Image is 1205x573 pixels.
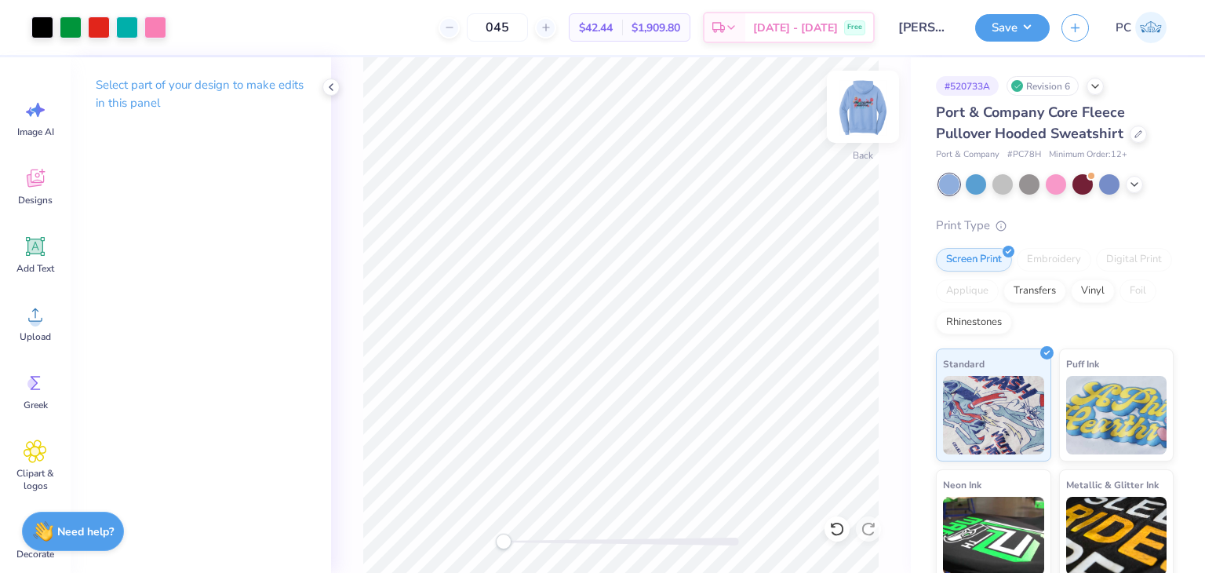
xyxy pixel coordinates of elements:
span: Upload [20,330,51,343]
span: Port & Company [936,148,999,162]
div: Transfers [1003,279,1066,303]
div: Vinyl [1071,279,1115,303]
div: Rhinestones [936,311,1012,334]
img: Puff Ink [1066,376,1167,454]
div: Foil [1119,279,1156,303]
span: PC [1116,19,1131,37]
span: Neon Ink [943,476,981,493]
span: Add Text [16,262,54,275]
div: Screen Print [936,248,1012,272]
div: Accessibility label [496,534,511,549]
span: Metallic & Glitter Ink [1066,476,1159,493]
span: Minimum Order: 12 + [1049,148,1127,162]
div: Revision 6 [1007,76,1079,96]
div: Back [853,148,873,162]
img: Back [832,75,894,138]
span: Standard [943,356,985,372]
span: Image AI [17,126,54,138]
button: Save [975,14,1050,42]
span: # PC78H [1007,148,1041,162]
div: Print Type [936,217,1174,235]
img: Pema Choden Lama [1135,12,1167,43]
span: Decorate [16,548,54,560]
span: Puff Ink [1066,356,1099,372]
p: Select part of your design to make edits in this panel [96,76,306,112]
span: Port & Company Core Fleece Pullover Hooded Sweatshirt [936,103,1125,143]
img: Standard [943,376,1044,454]
span: $1,909.80 [632,20,680,36]
span: Greek [24,399,48,411]
input: – – [467,13,528,42]
div: Embroidery [1017,248,1091,272]
span: [DATE] - [DATE] [753,20,838,36]
a: PC [1109,12,1174,43]
div: # 520733A [936,76,999,96]
span: $42.44 [579,20,613,36]
span: Clipart & logos [9,467,61,492]
input: Untitled Design [886,12,963,43]
span: Free [847,22,862,33]
div: Digital Print [1096,248,1172,272]
span: Designs [18,194,53,206]
strong: Need help? [57,524,114,539]
div: Applique [936,279,999,303]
